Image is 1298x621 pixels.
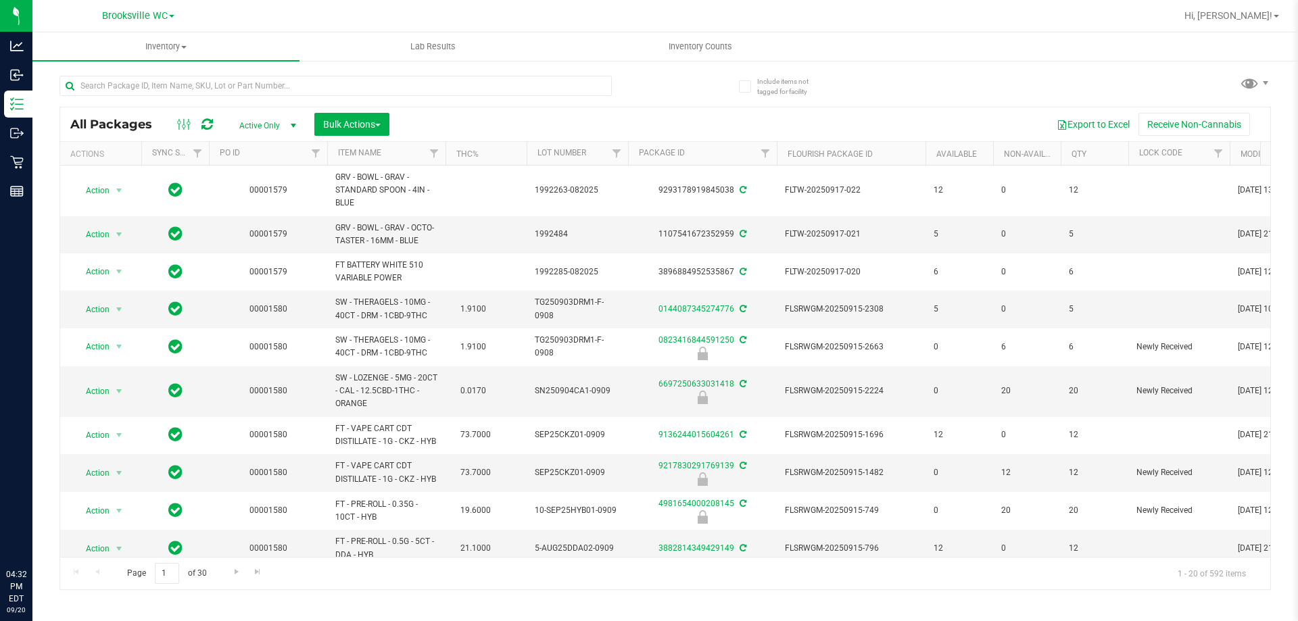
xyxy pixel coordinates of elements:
[111,225,128,244] span: select
[10,39,24,53] inline-svg: Analytics
[168,299,183,318] span: In Sync
[535,428,620,441] span: SEP25CKZ01-0909
[335,296,437,322] span: SW - THERAGELS - 10MG - 40CT - DRM - 1CBD-9THC
[1001,228,1053,241] span: 0
[74,382,110,401] span: Action
[111,300,128,319] span: select
[168,224,183,243] span: In Sync
[168,180,183,199] span: In Sync
[785,266,917,278] span: FLTW-20250917-020
[738,461,746,470] span: Sync from Compliance System
[10,97,24,111] inline-svg: Inventory
[934,341,985,353] span: 0
[335,498,437,524] span: FT - PRE-ROLL - 0.35G - 10CT - HYB
[10,68,24,82] inline-svg: Inbound
[70,117,166,132] span: All Packages
[1069,466,1120,479] span: 12
[249,267,287,276] a: 00001579
[314,113,389,136] button: Bulk Actions
[1048,113,1138,136] button: Export to Excel
[187,142,209,165] a: Filter
[1139,148,1182,157] a: Lock Code
[454,337,493,357] span: 1.9100
[74,225,110,244] span: Action
[785,466,917,479] span: FLSRWGM-20250915-1482
[32,32,299,61] a: Inventory
[454,299,493,319] span: 1.9100
[738,267,746,276] span: Sync from Compliance System
[249,430,287,439] a: 00001580
[738,379,746,389] span: Sync from Compliance System
[1136,341,1222,353] span: Newly Received
[248,563,268,581] a: Go to the last page
[1069,266,1120,278] span: 6
[454,463,498,482] span: 73.7000
[785,228,917,241] span: FLTW-20250917-021
[74,501,110,520] span: Action
[650,41,750,53] span: Inventory Counts
[738,499,746,508] span: Sync from Compliance System
[934,184,985,197] span: 12
[934,228,985,241] span: 5
[10,126,24,140] inline-svg: Outbound
[535,466,620,479] span: SEP25CKZ01-0909
[785,184,917,197] span: FLTW-20250917-022
[785,303,917,316] span: FLSRWGM-20250915-2308
[152,148,204,157] a: Sync Status
[111,181,128,200] span: select
[626,266,779,278] div: 3896884952535867
[74,262,110,281] span: Action
[1001,303,1053,316] span: 0
[335,535,437,561] span: FT - PRE-ROLL - 0.5G - 5CT - DDA - HYB
[535,266,620,278] span: 1992285-082025
[74,426,110,445] span: Action
[249,543,287,553] a: 00001580
[1001,542,1053,555] span: 0
[454,381,493,401] span: 0.0170
[936,149,977,159] a: Available
[934,504,985,517] span: 0
[738,229,746,239] span: Sync from Compliance System
[74,300,110,319] span: Action
[249,304,287,314] a: 00001580
[335,222,437,247] span: GRV - BOWL - GRAV - OCTO-TASTER - 16MM - BLUE
[168,381,183,400] span: In Sync
[168,501,183,520] span: In Sync
[1138,113,1250,136] button: Receive Non-Cannabis
[626,510,779,524] div: Newly Received
[111,262,128,281] span: select
[1069,184,1120,197] span: 12
[658,304,734,314] a: 0144087345274776
[249,185,287,195] a: 00001579
[335,334,437,359] span: SW - THERAGELS - 10MG - 40CT - DRM - 1CBD-9THC
[1069,504,1120,517] span: 20
[249,505,287,515] a: 00001580
[423,142,446,165] a: Filter
[111,426,128,445] span: select
[1136,466,1222,479] span: Newly Received
[305,142,327,165] a: Filter
[934,303,985,316] span: 5
[111,464,128,482] span: select
[626,472,779,486] div: Newly Received
[738,430,746,439] span: Sync from Compliance System
[1069,384,1120,397] span: 20
[785,542,917,555] span: FLSRWGM-20250915-796
[74,337,110,356] span: Action
[168,539,183,557] span: In Sync
[335,459,437,485] span: FT - VAPE CART CDT DISTILLATE - 1G - CKZ - HYB
[738,335,746,345] span: Sync from Compliance System
[32,41,299,53] span: Inventory
[754,142,777,165] a: Filter
[249,342,287,351] a: 00001580
[10,155,24,169] inline-svg: Retail
[1001,266,1053,278] span: 0
[155,563,179,584] input: 1
[392,41,474,53] span: Lab Results
[535,384,620,397] span: SN250904CA1-0909
[111,337,128,356] span: select
[1184,10,1272,21] span: Hi, [PERSON_NAME]!
[456,149,479,159] a: THC%
[6,605,26,615] p: 09/20
[249,229,287,239] a: 00001579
